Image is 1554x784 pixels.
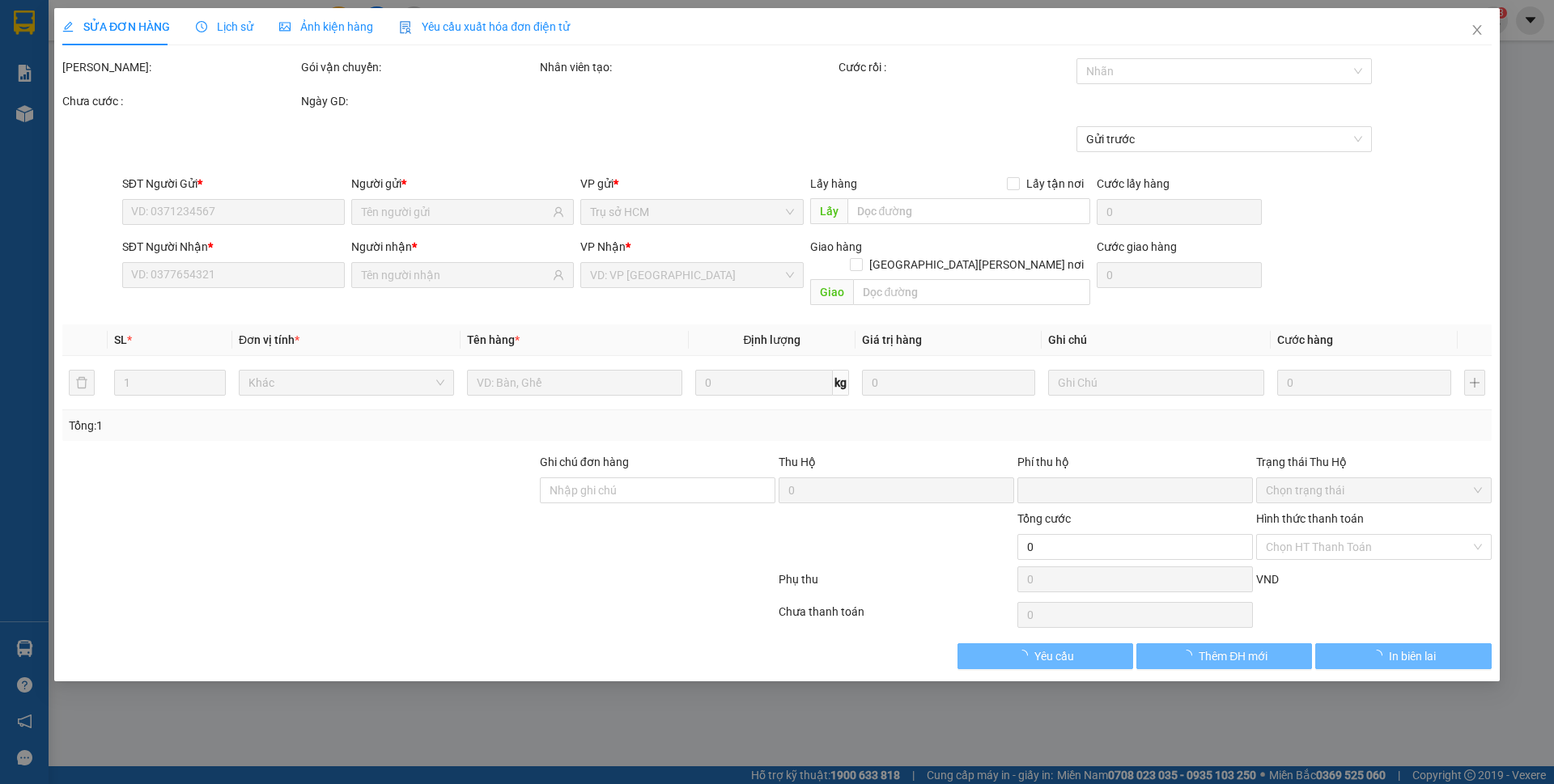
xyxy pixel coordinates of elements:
[279,20,373,33] span: Ảnh kiện hàng
[1389,647,1436,665] span: In biên lai
[301,92,537,110] div: Ngày GD:
[839,58,1074,76] div: Cước rồi :
[196,21,207,32] span: clock-circle
[777,570,1016,599] div: Phụ thu
[138,14,278,33] div: BMT
[62,21,74,32] span: edit
[1017,650,1034,661] span: loading
[1277,370,1451,396] input: 0
[1042,324,1271,356] th: Ghi chú
[301,58,537,76] div: Gói vận chuyển:
[114,333,127,346] span: SL
[1097,262,1262,288] input: Cước giao hàng
[554,206,565,218] span: user
[1277,333,1333,346] span: Cước hàng
[1464,370,1485,396] button: plus
[862,370,1036,396] input: 0
[1097,240,1177,253] label: Cước giao hàng
[69,417,600,434] div: Tổng: 1
[361,203,550,221] input: Tên người gửi
[1049,370,1264,396] input: Ghi Chú
[862,333,922,346] span: Giá trị hàng
[399,21,412,34] img: icon
[847,198,1090,224] input: Dọc đường
[540,477,775,503] input: Ghi chú đơn hàng
[1256,573,1279,586] span: VND
[540,456,629,468] label: Ghi chú đơn hàng
[279,21,291,32] span: picture
[122,238,345,256] div: SĐT Người Nhận
[1266,478,1482,502] span: Chọn trạng thái
[1034,647,1074,665] span: Yêu cầu
[239,333,299,346] span: Đơn vị tính
[810,198,847,224] span: Lấy
[1017,512,1071,525] span: Tổng cước
[957,643,1133,669] button: Yêu cầu
[810,177,857,190] span: Lấy hàng
[779,456,816,468] span: Thu Hộ
[1256,453,1492,471] div: Trạng thái Thu Hộ
[69,370,95,396] button: delete
[467,370,682,396] input: VD: Bàn, Ghế
[14,15,39,32] span: Gửi:
[62,92,298,110] div: Chưa cước :
[1199,647,1267,665] span: Thêm ĐH mới
[1097,177,1170,190] label: Cước lấy hàng
[1181,650,1199,661] span: loading
[810,240,862,253] span: Giao hàng
[1097,199,1262,225] input: Cước lấy hàng
[351,175,574,193] div: Người gửi
[138,15,177,32] span: Nhận:
[14,53,127,72] div: Phương
[351,238,574,256] div: Người nhận
[581,175,804,193] div: VP gửi
[863,256,1090,273] span: [GEOGRAPHIC_DATA][PERSON_NAME] nơi
[540,58,835,76] div: Nhân viên tạo:
[1471,23,1484,36] span: close
[399,20,570,33] span: Yêu cầu xuất hóa đơn điện tử
[12,106,37,123] span: CR :
[744,333,801,346] span: Định lượng
[591,200,794,224] span: Trụ sở HCM
[853,279,1090,305] input: Dọc đường
[138,53,278,75] div: 0945678958
[14,14,127,53] div: Trụ sở HCM
[1020,175,1090,193] span: Lấy tận nơi
[467,333,520,346] span: Tên hàng
[1136,643,1312,669] button: Thêm ĐH mới
[12,104,129,124] div: 40.000
[833,370,849,396] span: kg
[361,266,550,284] input: Tên người nhận
[1256,512,1364,525] label: Hình thức thanh toán
[62,20,170,33] span: SỬA ĐƠN HÀNG
[62,58,298,76] div: [PERSON_NAME]:
[581,240,626,253] span: VP Nhận
[1454,8,1500,53] button: Close
[1371,650,1389,661] span: loading
[1316,643,1492,669] button: In biên lai
[248,371,444,395] span: Khác
[14,72,127,95] div: 0945678958
[777,603,1016,631] div: Chưa thanh toán
[138,33,278,53] div: Phương
[122,175,345,193] div: SĐT Người Gửi
[554,269,565,281] span: user
[1087,127,1363,151] span: Gửi trước
[196,20,253,33] span: Lịch sử
[1017,453,1253,477] div: Phí thu hộ
[810,279,853,305] span: Giao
